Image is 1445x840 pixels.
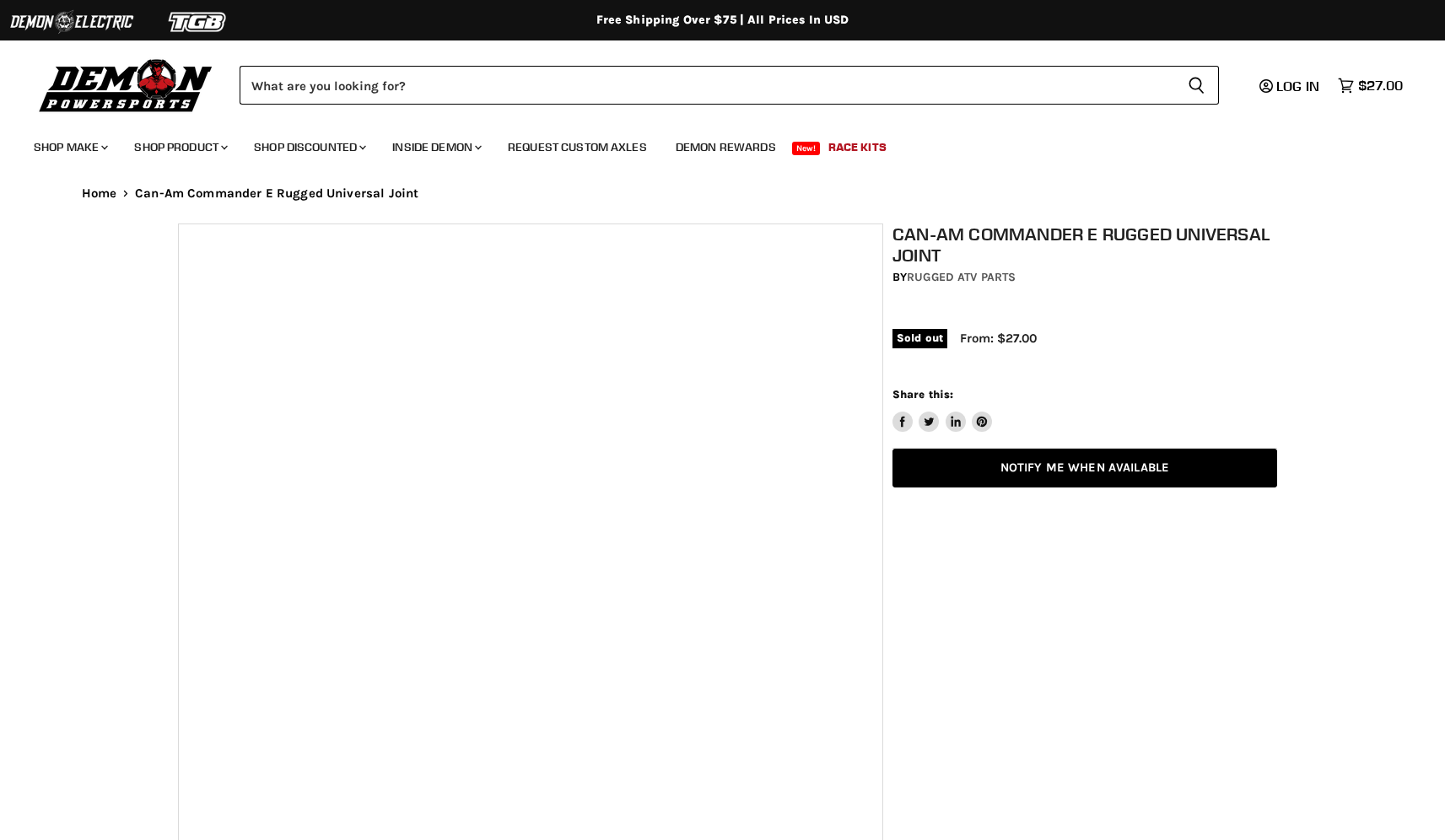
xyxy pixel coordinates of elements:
[380,130,492,164] a: Inside Demon
[1276,78,1319,94] span: Log in
[135,186,418,201] span: Can-Am Commander E Rugged Universal Joint
[892,449,1277,488] a: Notify Me When Available
[21,130,118,164] a: Shop Make
[892,223,1277,266] h1: Can-Am Commander E Rugged Universal Joint
[907,270,1016,284] a: Rugged ATV Parts
[1329,73,1411,98] a: $27.00
[960,331,1037,346] span: From: $27.00
[48,13,1398,28] div: Free Shipping Over $75 | All Prices In USD
[1358,78,1403,94] span: $27.00
[816,130,899,164] a: Race Kits
[495,130,660,164] a: Request Custom Axles
[663,130,789,164] a: Demon Rewards
[240,66,1174,105] input: Search
[241,130,376,164] a: Shop Discounted
[8,6,135,38] img: Demon Electric Logo 2
[1252,78,1329,94] a: Log in
[892,329,947,347] span: Sold out
[48,186,1398,201] nav: Breadcrumbs
[240,66,1219,105] form: Product
[1174,66,1219,105] button: Search
[892,388,953,401] span: Share this:
[892,268,1277,287] div: by
[21,123,1399,164] ul: Main menu
[135,6,262,38] img: TGB Logo 2
[82,186,117,201] a: Home
[34,55,218,115] img: Demon Powersports
[121,130,238,164] a: Shop Product
[892,387,993,432] aside: Share this:
[792,142,821,155] span: New!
